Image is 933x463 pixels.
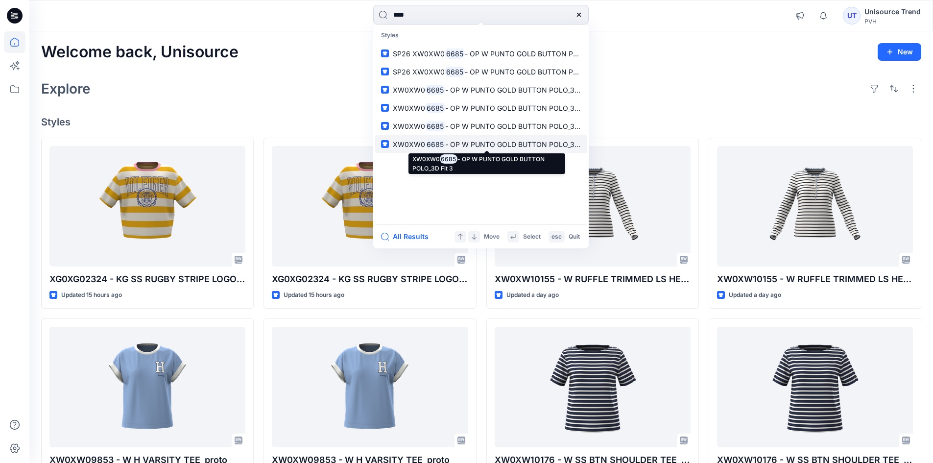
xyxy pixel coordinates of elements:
p: XW0XW10155 - W RUFFLE TRIMMED LS HENLEY_proto [717,272,913,286]
span: XW0XW0 [393,140,425,148]
a: XW0XW06685- OP W PUNTO GOLD BUTTON POLO_3D Fit 3 [375,117,587,135]
p: Quit [569,232,580,242]
span: - OP W PUNTO GOLD BUTTON POLO_3D Fit 3 [445,140,596,148]
div: UT [843,7,861,24]
span: - OP W PUNTO GOLD BUTTON POLO_3D fit [445,86,588,94]
mark: 6685 [425,139,445,150]
p: Updated 15 hours ago [284,290,344,300]
p: Updated 15 hours ago [61,290,122,300]
p: Styles [375,26,587,45]
a: XW0XW10176 - W SS BTN SHOULDER TEE_proto [495,327,691,448]
p: Move [484,232,500,242]
div: PVH [864,18,921,25]
mark: 6685 [425,102,445,114]
a: SP26 XW0XW06685- OP W PUNTO GOLD BUTTON POLO [375,45,587,63]
p: Updated a day ago [506,290,559,300]
span: SP26 XW0XW0 [393,49,445,58]
div: Unisource Trend [864,6,921,18]
a: XG0XG02324 - KG SS RUGBY STRIPE LOGO TEE_proto [49,146,245,267]
p: XG0XG02324 - KG SS RUGBY STRIPE LOGO TEE_proto [272,272,468,286]
p: XG0XG02324 - KG SS RUGBY STRIPE LOGO TEE_proto [49,272,245,286]
span: XW0XW0 [393,86,425,94]
span: - OP W PUNTO GOLD BUTTON POLO_3D fit [445,104,588,112]
a: XW0XW10155 - W RUFFLE TRIMMED LS HENLEY_proto [717,146,913,267]
p: esc [551,232,562,242]
mark: 6685 [445,48,465,59]
span: - OP W PUNTO GOLD BUTTON POLO [465,49,588,58]
a: XW0XW10176 - W SS BTN SHOULDER TEE_proto [717,327,913,448]
span: XW0XW0 [393,104,425,112]
a: XW0XW06685- OP W PUNTO GOLD BUTTON POLO_3D Fit 3 [375,135,587,153]
a: SP26 XW0XW06685- OP W PUNTO GOLD BUTTON POLO [375,63,587,81]
mark: 6685 [425,121,445,132]
span: - OP W PUNTO GOLD BUTTON POLO [465,68,588,76]
h2: Explore [41,81,91,97]
a: XG0XG02324 - KG SS RUGBY STRIPE LOGO TEE_proto [272,146,468,267]
p: XW0XW10155 - W RUFFLE TRIMMED LS HENLEY_proto [495,272,691,286]
span: SP26 XW0XW0 [393,68,445,76]
a: XW0XW10155 - W RUFFLE TRIMMED LS HENLEY_proto [495,146,691,267]
button: New [878,43,921,61]
a: XW0XW06685- OP W PUNTO GOLD BUTTON POLO_3D fit [375,99,587,117]
a: XW0XW09853 - W H VARSITY TEE_proto [272,327,468,448]
span: - OP W PUNTO GOLD BUTTON POLO_3D Fit 3 [445,122,596,130]
h4: Styles [41,116,921,128]
a: XW0XW09853 - W H VARSITY TEE_proto [49,327,245,448]
mark: 6685 [445,66,465,77]
p: Select [523,232,541,242]
h2: Welcome back, Unisource [41,43,239,61]
span: XW0XW0 [393,122,425,130]
a: XW0XW06685- OP W PUNTO GOLD BUTTON POLO_3D fit [375,81,587,99]
mark: 6685 [425,84,445,96]
p: Updated a day ago [729,290,781,300]
button: All Results [381,231,435,243]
